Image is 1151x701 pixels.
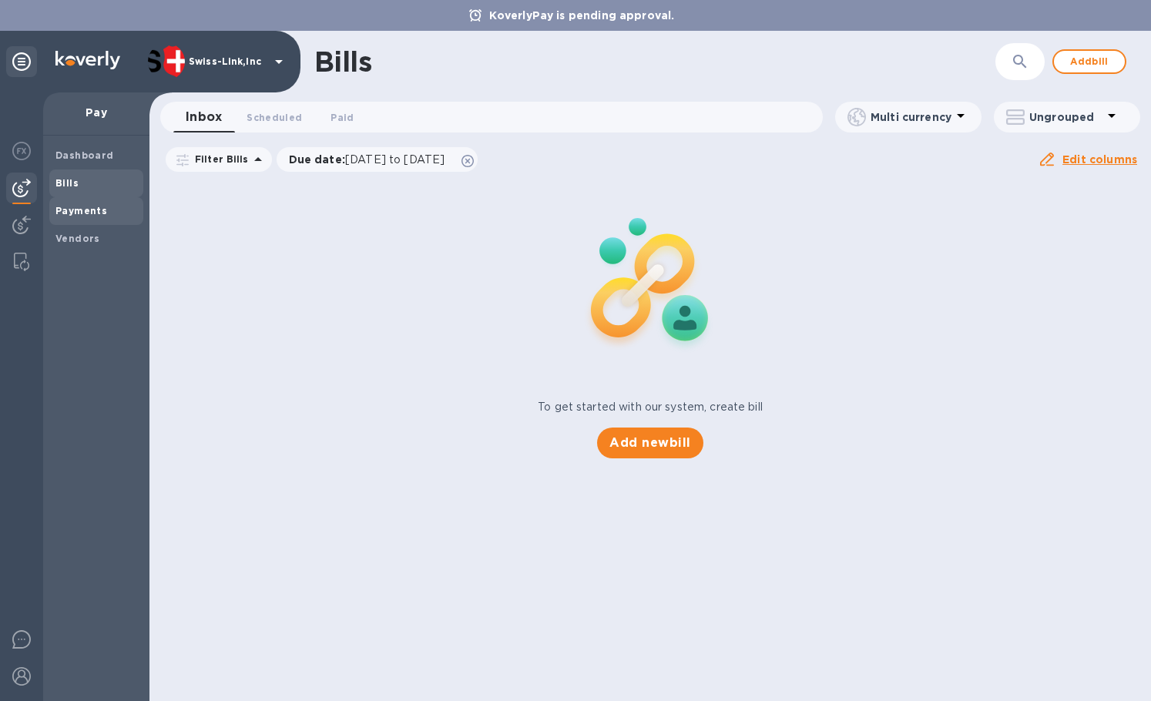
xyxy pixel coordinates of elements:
button: Addbill [1052,49,1126,74]
b: Dashboard [55,149,114,161]
div: Due date:[DATE] to [DATE] [277,147,478,172]
b: Vendors [55,233,100,244]
button: Add newbill [597,428,703,458]
span: Add bill [1066,52,1112,71]
span: Scheduled [247,109,302,126]
div: Unpin categories [6,46,37,77]
p: To get started with our system, create bill [538,399,763,415]
p: Pay [55,105,137,120]
p: Swiss-Link,Inc [189,56,266,67]
b: Bills [55,177,79,189]
p: Multi currency [871,109,951,125]
b: Payments [55,205,107,216]
p: Filter Bills [189,153,249,166]
span: Add new bill [609,434,690,452]
u: Edit columns [1062,153,1137,166]
h1: Bills [314,45,371,78]
img: Foreign exchange [12,142,31,160]
span: Inbox [186,106,222,128]
span: Paid [331,109,354,126]
p: Due date : [289,152,453,167]
p: KoverlyPay is pending approval. [482,8,683,23]
p: Ungrouped [1029,109,1102,125]
img: Logo [55,51,120,69]
span: [DATE] to [DATE] [345,153,445,166]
